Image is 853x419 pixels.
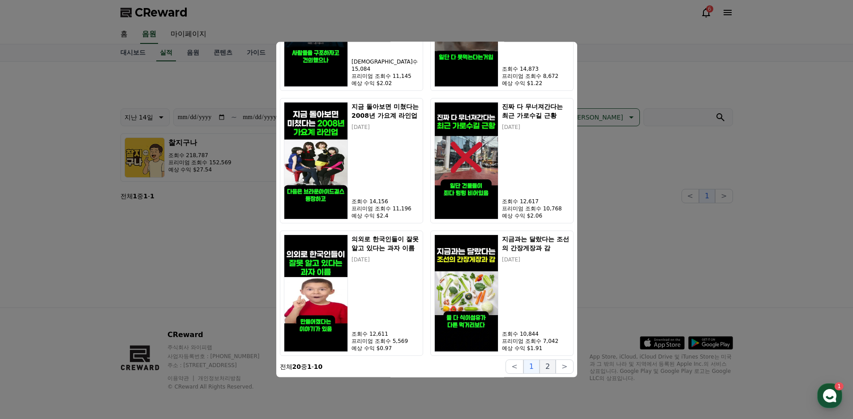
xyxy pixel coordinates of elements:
[351,256,419,263] p: [DATE]
[502,345,569,352] p: 예상 수익 $1.91
[307,363,312,370] strong: 1
[351,124,419,131] p: [DATE]
[138,297,149,304] span: 설정
[351,73,419,80] p: 프리미엄 조회수 11,145
[59,284,116,306] a: 1대화
[351,58,419,73] p: [DEMOGRAPHIC_DATA]수 15,084
[351,345,419,352] p: 예상 수익 $0.97
[502,205,569,212] p: 프리미엄 조회수 10,768
[502,198,569,205] p: 조회수 12,617
[502,124,569,131] p: [DATE]
[430,98,574,223] button: 진짜 다 무너져간다는 최근 가로수길 근황 진짜 다 무너져간다는 최근 가로수길 근황 [DATE] 조회수 12,617 프리미엄 조회수 10,768 예상 수익 $2.06
[351,235,419,252] h5: 의외로 한국인들이 잘못 알고 있다는 과자 이름
[434,102,499,219] img: 진짜 다 무너져간다는 최근 가로수길 근황
[506,359,523,374] button: <
[351,330,419,338] p: 조회수 12,611
[351,102,419,120] h5: 지금 돌아보면 미쳤다는 2008년 가요계 라인업
[292,363,301,370] strong: 20
[502,80,569,87] p: 예상 수익 $1.22
[280,98,423,223] button: 지금 돌아보면 미쳤다는 2008년 가요계 라인업 지금 돌아보면 미쳤다는 2008년 가요계 라인업 [DATE] 조회수 14,156 프리미엄 조회수 11,196 예상 수익 $2.4
[276,42,577,377] div: modal
[284,102,348,219] img: 지금 돌아보면 미쳤다는 2008년 가요계 라인업
[314,363,322,370] strong: 10
[351,198,419,205] p: 조회수 14,156
[502,73,569,80] p: 프리미엄 조회수 8,672
[351,80,419,87] p: 예상 수익 $2.02
[91,283,94,291] span: 1
[351,338,419,345] p: 프리미엄 조회수 5,569
[280,362,323,371] p: 전체 중 -
[284,235,348,352] img: 의외로 한국인들이 잘못 알고 있다는 과자 이름
[351,212,419,219] p: 예상 수익 $2.4
[502,102,569,120] h5: 진짜 다 무너져간다는 최근 가로수길 근황
[540,359,556,374] button: 2
[351,205,419,212] p: 프리미엄 조회수 11,196
[523,359,540,374] button: 1
[430,231,574,356] button: 지금과는 달랐다는 조선의 간장게장과 감 지금과는 달랐다는 조선의 간장게장과 감 [DATE] 조회수 10,844 프리미엄 조회수 7,042 예상 수익 $1.91
[556,359,573,374] button: >
[280,231,423,356] button: 의외로 한국인들이 잘못 알고 있다는 과자 이름 의외로 한국인들이 잘못 알고 있다는 과자 이름 [DATE] 조회수 12,611 프리미엄 조회수 5,569 예상 수익 $0.97
[502,65,569,73] p: 조회수 14,873
[116,284,172,306] a: 설정
[502,330,569,338] p: 조회수 10,844
[502,212,569,219] p: 예상 수익 $2.06
[502,256,569,263] p: [DATE]
[82,298,93,305] span: 대화
[3,284,59,306] a: 홈
[502,235,569,252] h5: 지금과는 달랐다는 조선의 간장게장과 감
[434,235,499,352] img: 지금과는 달랐다는 조선의 간장게장과 감
[28,297,34,304] span: 홈
[502,338,569,345] p: 프리미엄 조회수 7,042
